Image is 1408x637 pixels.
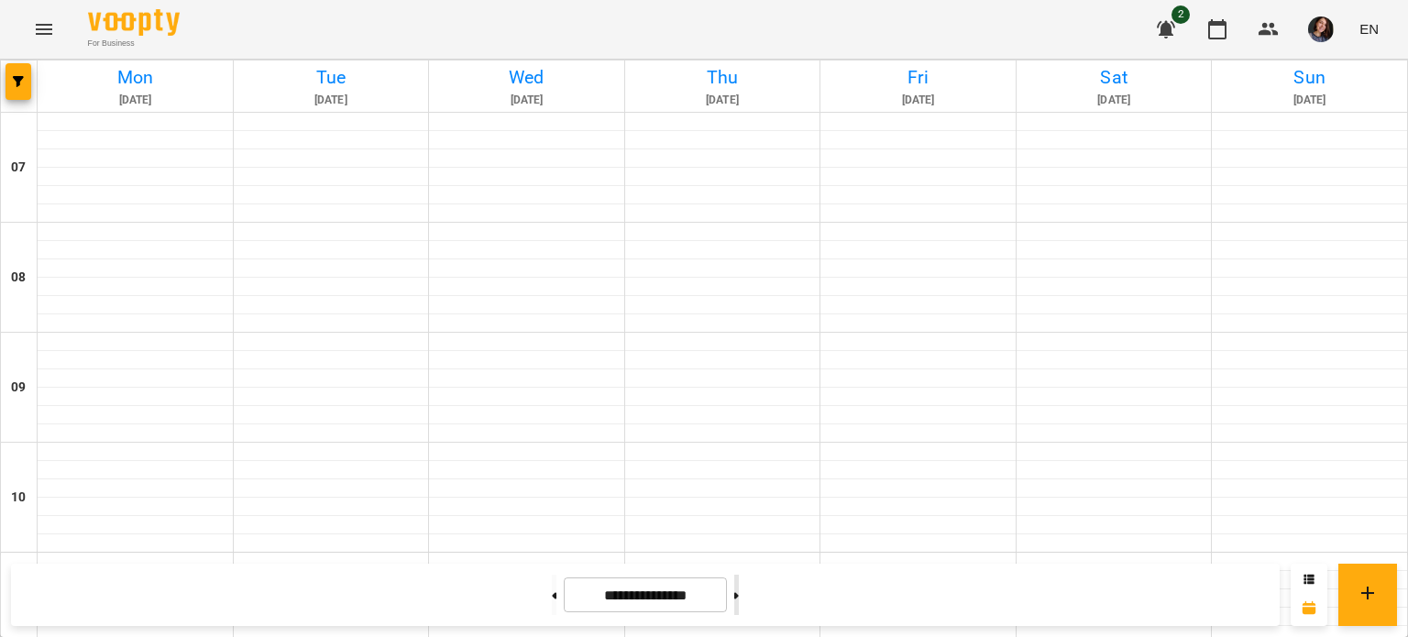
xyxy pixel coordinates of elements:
[432,63,621,92] h6: Wed
[40,63,230,92] h6: Mon
[432,92,621,109] h6: [DATE]
[1359,19,1379,38] span: EN
[88,9,180,36] img: Voopty Logo
[11,488,26,508] h6: 10
[236,92,426,109] h6: [DATE]
[1215,63,1404,92] h6: Sun
[1352,12,1386,46] button: EN
[236,63,426,92] h6: Tue
[1019,63,1209,92] h6: Sat
[628,63,818,92] h6: Thu
[1019,92,1209,109] h6: [DATE]
[628,92,818,109] h6: [DATE]
[11,378,26,398] h6: 09
[1171,5,1190,24] span: 2
[11,268,26,288] h6: 08
[40,92,230,109] h6: [DATE]
[823,63,1013,92] h6: Fri
[1215,92,1404,109] h6: [DATE]
[22,7,66,51] button: Menu
[88,38,180,49] span: For Business
[1308,16,1334,42] img: b750c600c4766cf471c6cba04cbd5fad.jpg
[823,92,1013,109] h6: [DATE]
[11,158,26,178] h6: 07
